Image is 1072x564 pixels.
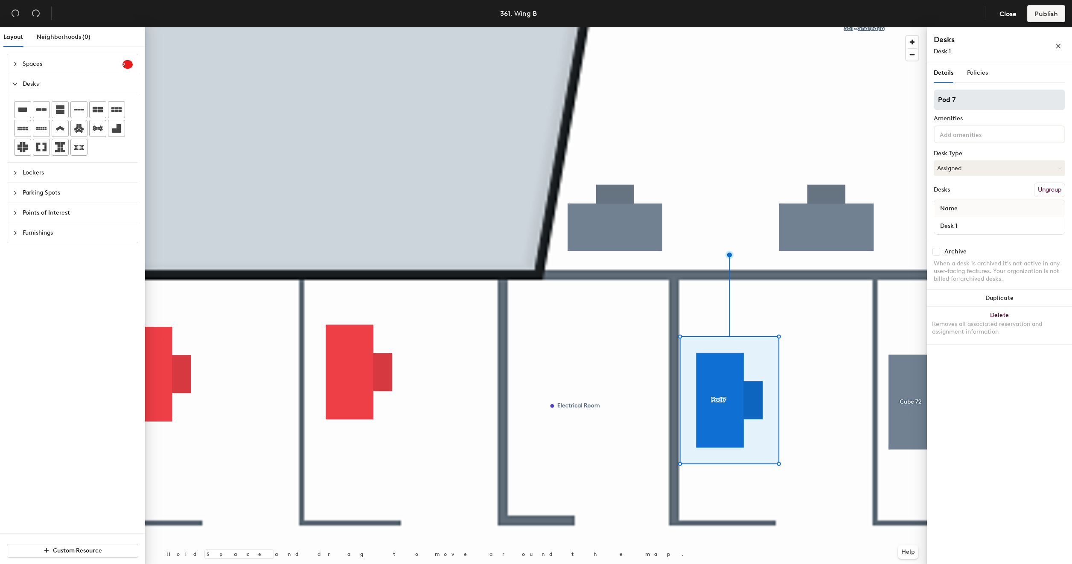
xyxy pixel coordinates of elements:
span: Policies [967,69,988,76]
span: Desks [23,74,133,94]
span: Furnishings [23,223,133,243]
button: DeleteRemoves all associated reservation and assignment information [927,307,1072,344]
button: Assigned [934,160,1065,176]
span: close [1055,43,1061,49]
span: Custom Resource [53,547,102,554]
span: expanded [12,81,17,87]
span: 2 [122,61,133,67]
div: Amenities [934,115,1065,122]
div: Desk Type [934,150,1065,157]
div: 361, Wing B [500,8,537,19]
span: Desk 1 [934,48,951,55]
input: Unnamed desk [936,220,1063,232]
span: collapsed [12,170,17,175]
button: Close [992,5,1024,22]
span: Points of Interest [23,203,133,223]
span: Layout [3,33,23,41]
button: Publish [1027,5,1065,22]
span: Lockers [23,163,133,183]
button: Redo (⌘ + ⇧ + Z) [27,5,44,22]
input: Add amenities [938,129,1015,139]
span: Neighborhoods (0) [37,33,90,41]
span: Parking Spots [23,183,133,203]
button: Duplicate [927,290,1072,307]
button: Help [898,545,918,559]
sup: 2 [122,60,133,69]
div: Removes all associated reservation and assignment information [932,320,1067,336]
span: Name [936,201,962,216]
span: Close [999,10,1017,18]
button: Undo (⌘ + Z) [7,5,24,22]
span: collapsed [12,230,17,235]
span: undo [11,9,20,17]
div: Desks [934,186,950,193]
span: Spaces [23,54,122,74]
div: Archive [944,248,967,255]
span: collapsed [12,190,17,195]
span: collapsed [12,210,17,215]
span: collapsed [12,61,17,67]
h4: Desks [934,34,1028,45]
div: When a desk is archived it's not active in any user-facing features. Your organization is not bil... [934,260,1065,283]
button: Custom Resource [7,544,138,558]
span: Details [934,69,953,76]
button: Ungroup [1034,183,1065,197]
